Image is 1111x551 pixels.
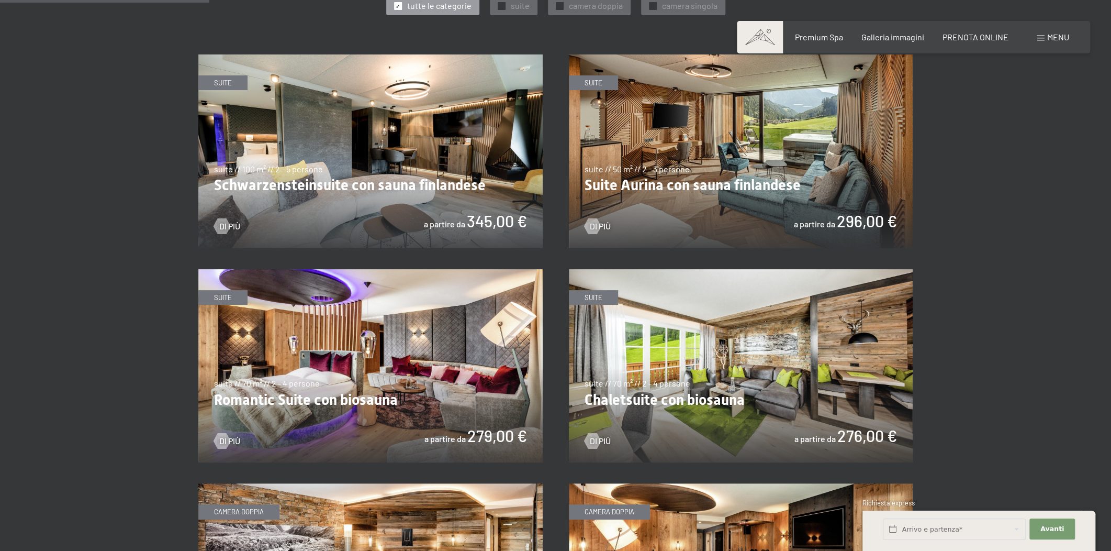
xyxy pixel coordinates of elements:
[499,3,503,10] span: ✓
[1040,524,1064,534] span: Avanti
[585,221,611,232] a: Di più
[585,435,611,447] a: Di più
[569,55,913,61] a: Suite Aurina con sauna finlandese
[861,32,924,42] a: Galleria immagini
[219,221,240,232] span: Di più
[557,3,562,10] span: ✓
[942,32,1008,42] a: PRENOTA ONLINE
[569,270,913,276] a: Chaletsuite con biosauna
[569,269,913,463] img: Chaletsuite con biosauna
[794,32,843,42] a: Premium Spa
[569,484,913,490] a: Suite Deluxe con sauna
[590,435,611,447] span: Di più
[198,269,543,463] img: Romantic Suite con biosauna
[219,435,240,447] span: Di più
[650,3,655,10] span: ✓
[1047,32,1069,42] span: Menu
[569,54,913,248] img: Suite Aurina con sauna finlandese
[198,54,543,248] img: Schwarzensteinsuite con sauna finlandese
[862,499,915,507] span: Richiesta express
[214,221,240,232] a: Di più
[198,270,543,276] a: Romantic Suite con biosauna
[396,3,400,10] span: ✓
[590,221,611,232] span: Di più
[214,435,240,447] a: Di più
[198,55,543,61] a: Schwarzensteinsuite con sauna finlandese
[1029,519,1074,540] button: Avanti
[198,484,543,490] a: Nature Suite con sauna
